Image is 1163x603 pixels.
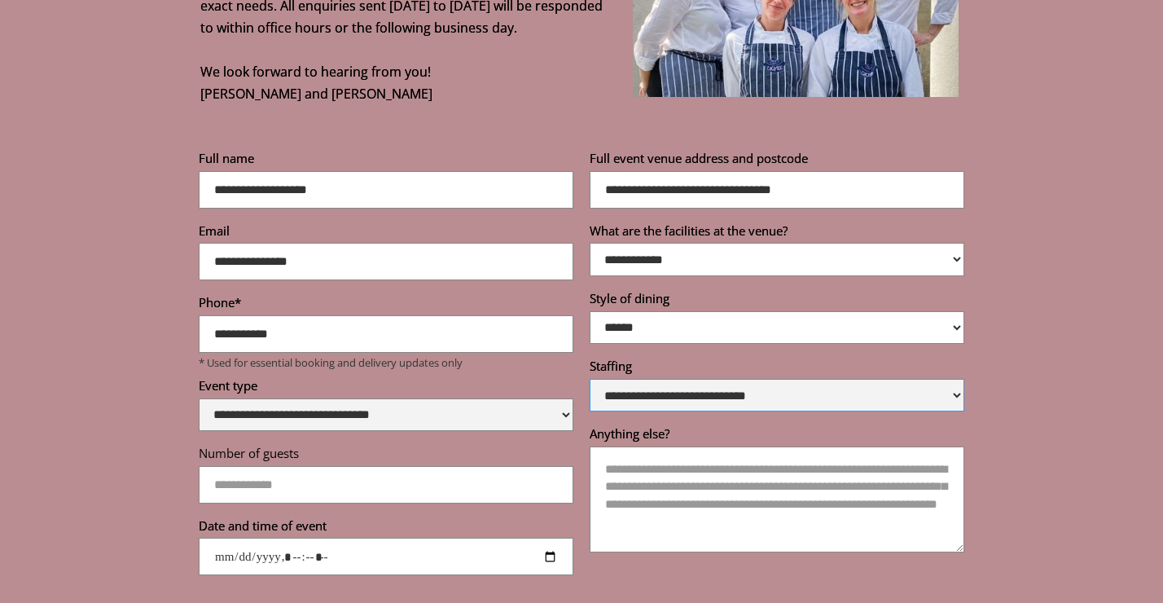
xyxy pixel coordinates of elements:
label: Event type [199,377,573,398]
label: Date and time of event [199,517,573,539]
label: Style of dining [590,290,964,311]
label: Number of guests [199,445,573,466]
label: Full name [199,150,573,171]
label: What are the facilities at the venue? [590,222,964,244]
label: Anything else? [590,425,964,447]
label: Staffing [590,358,964,379]
label: Email [199,222,573,244]
p: * Used for essential booking and delivery updates only [199,356,573,369]
label: Phone* [199,294,573,315]
label: Full event venue address and postcode [590,150,964,171]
